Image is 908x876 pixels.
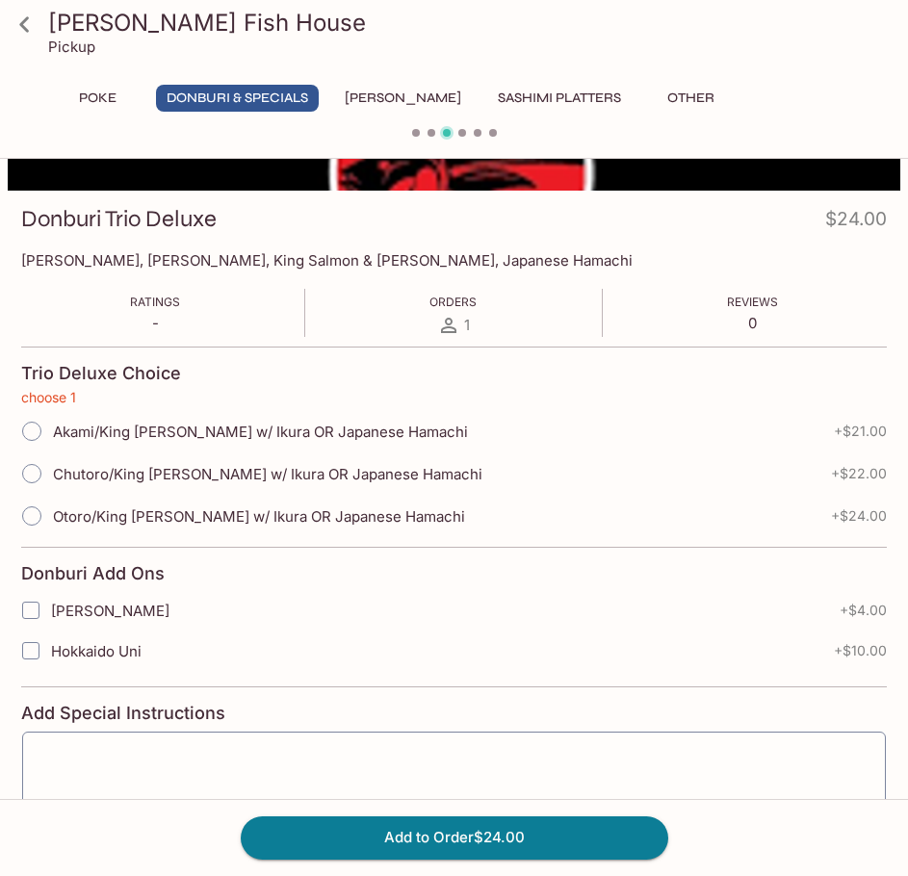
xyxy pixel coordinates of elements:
[334,85,472,112] button: [PERSON_NAME]
[130,314,180,332] p: -
[53,423,468,441] span: Akami/King [PERSON_NAME] w/ Ikura OR Japanese Hamachi
[647,85,734,112] button: Other
[21,563,165,584] h4: Donburi Add Ons
[727,314,778,332] p: 0
[487,85,632,112] button: Sashimi Platters
[53,507,465,526] span: Otoro/King [PERSON_NAME] w/ Ikura OR Japanese Hamachi
[834,643,887,658] span: + $10.00
[241,816,668,859] button: Add to Order$24.00
[51,642,142,660] span: Hokkaido Uni
[831,466,887,481] span: + $22.00
[48,8,893,38] h3: [PERSON_NAME] Fish House
[21,363,181,384] h4: Trio Deluxe Choice
[840,603,887,618] span: + $4.00
[130,295,180,309] span: Ratings
[48,38,95,56] p: Pickup
[54,85,141,112] button: Poke
[727,295,778,309] span: Reviews
[831,508,887,524] span: + $24.00
[464,316,470,334] span: 1
[21,703,887,724] h4: Add Special Instructions
[21,390,887,405] p: choose 1
[51,602,169,620] span: [PERSON_NAME]
[21,204,217,234] h3: Donburi Trio Deluxe
[429,295,477,309] span: Orders
[834,424,887,439] span: + $21.00
[21,251,887,270] p: [PERSON_NAME], [PERSON_NAME], King Salmon & [PERSON_NAME], Japanese Hamachi
[825,204,887,242] h4: $24.00
[53,465,482,483] span: Chutoro/King [PERSON_NAME] w/ Ikura OR Japanese Hamachi
[156,85,319,112] button: Donburi & Specials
